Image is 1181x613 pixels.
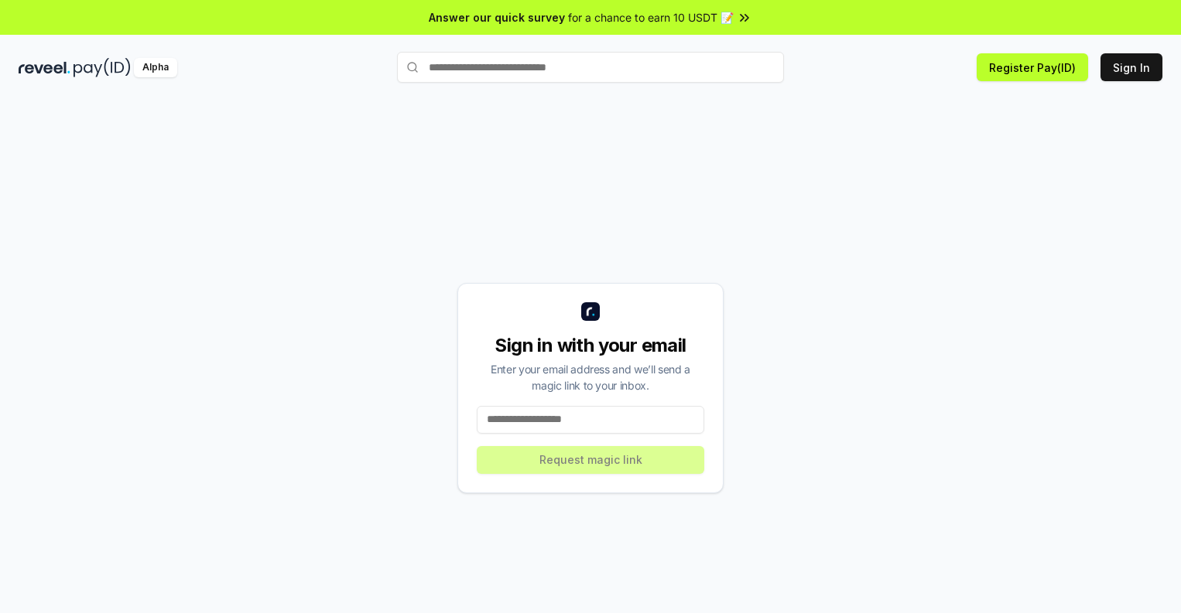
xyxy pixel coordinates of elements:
img: logo_small [581,302,600,321]
button: Sign In [1101,53,1162,81]
span: Answer our quick survey [429,9,565,26]
div: Sign in with your email [477,333,704,358]
div: Enter your email address and we’ll send a magic link to your inbox. [477,361,704,393]
img: reveel_dark [19,58,70,77]
div: Alpha [134,58,177,77]
span: for a chance to earn 10 USDT 📝 [568,9,734,26]
button: Register Pay(ID) [977,53,1088,81]
img: pay_id [74,58,131,77]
